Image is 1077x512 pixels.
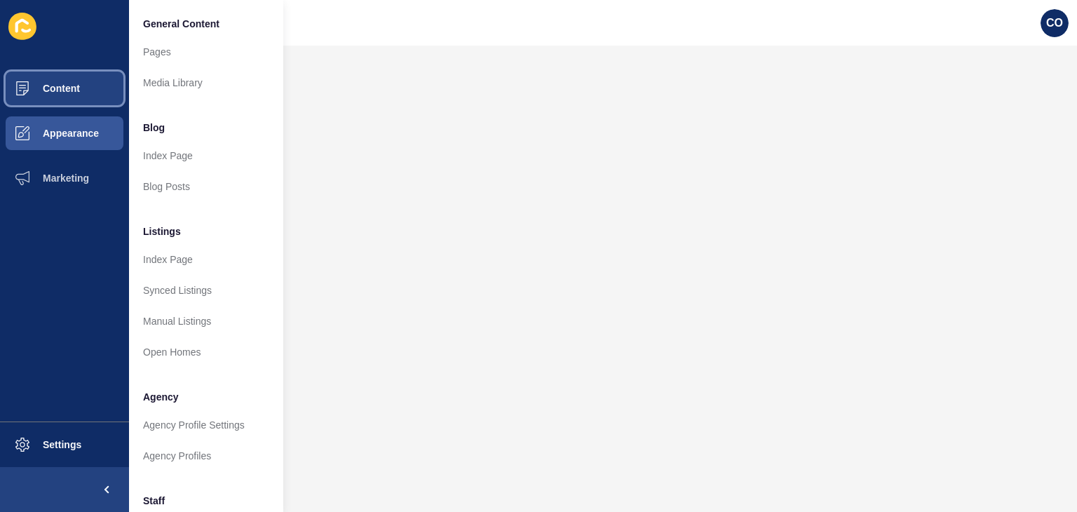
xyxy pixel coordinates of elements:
[129,171,283,202] a: Blog Posts
[143,224,181,238] span: Listings
[129,140,283,171] a: Index Page
[129,36,283,67] a: Pages
[143,17,219,31] span: General Content
[1046,16,1063,30] span: CO
[143,494,165,508] span: Staff
[129,244,283,275] a: Index Page
[129,275,283,306] a: Synced Listings
[129,410,283,440] a: Agency Profile Settings
[129,306,283,337] a: Manual Listings
[143,390,179,404] span: Agency
[129,337,283,368] a: Open Homes
[143,121,165,135] span: Blog
[129,440,283,471] a: Agency Profiles
[129,67,283,98] a: Media Library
